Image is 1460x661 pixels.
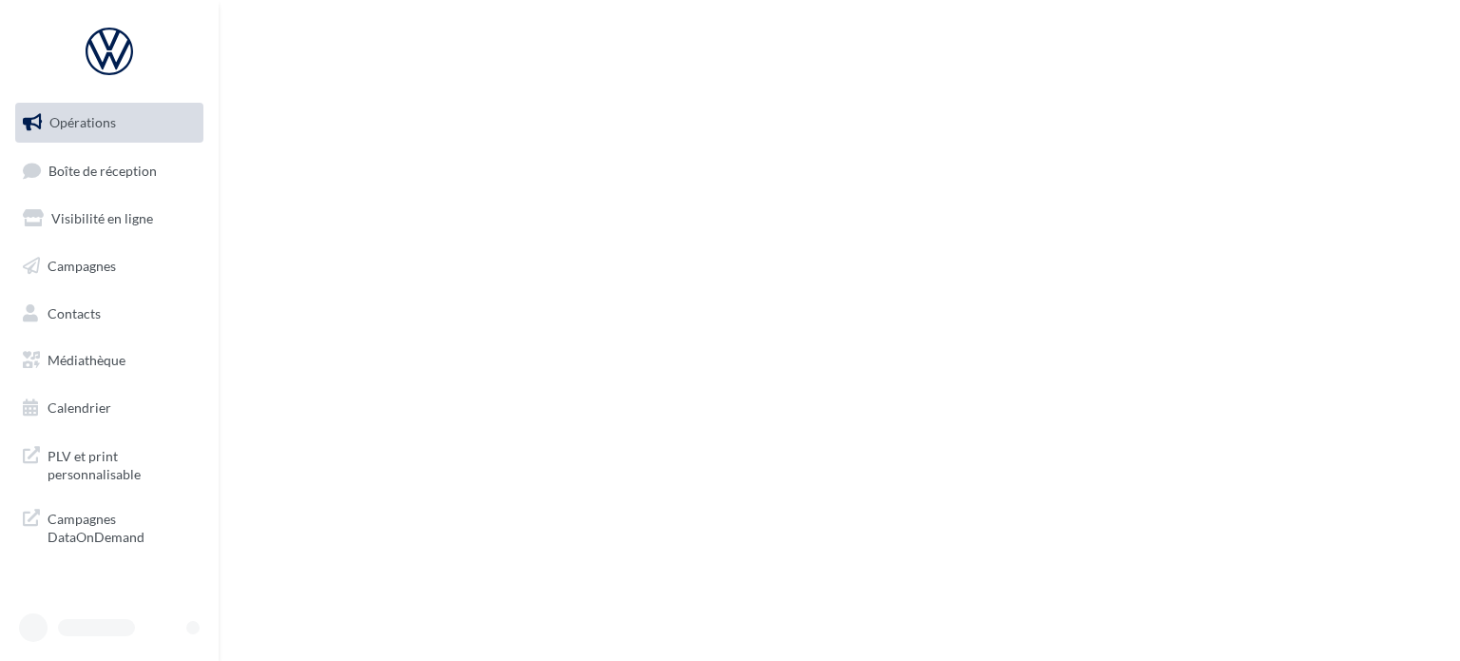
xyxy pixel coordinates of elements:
[11,340,207,380] a: Médiathèque
[48,162,157,178] span: Boîte de réception
[11,294,207,334] a: Contacts
[11,436,207,492] a: PLV et print personnalisable
[11,388,207,428] a: Calendrier
[11,199,207,239] a: Visibilité en ligne
[48,258,116,274] span: Campagnes
[48,443,196,484] span: PLV et print personnalisable
[51,210,153,226] span: Visibilité en ligne
[49,114,116,130] span: Opérations
[48,399,111,416] span: Calendrier
[11,103,207,143] a: Opérations
[11,246,207,286] a: Campagnes
[48,352,125,368] span: Médiathèque
[11,150,207,191] a: Boîte de réception
[48,506,196,547] span: Campagnes DataOnDemand
[11,498,207,554] a: Campagnes DataOnDemand
[48,304,101,321] span: Contacts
